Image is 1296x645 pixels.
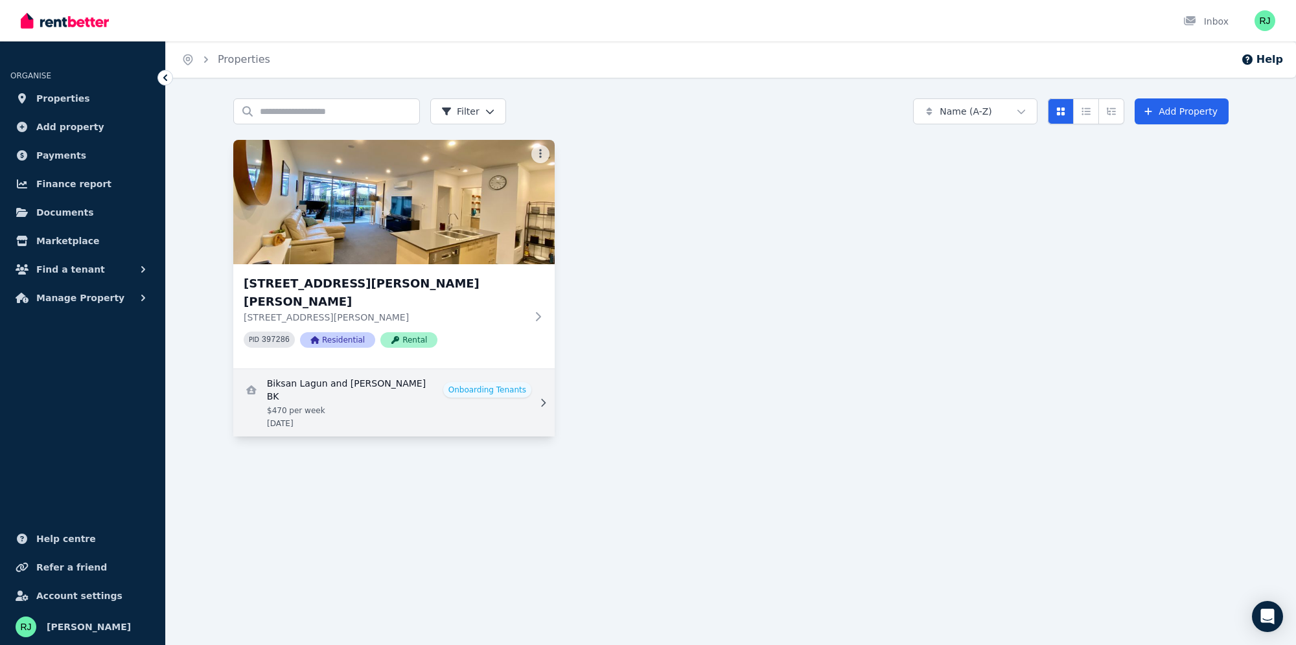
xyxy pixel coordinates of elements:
[10,554,155,580] a: Refer a friend
[1255,10,1275,31] img: Ric Jarratt
[36,233,99,249] span: Marketplace
[10,171,155,197] a: Finance report
[233,369,555,436] a: View details for Biksan Lagun and Asmita Singh BK
[430,98,506,124] button: Filter
[1048,98,1124,124] div: View options
[233,140,555,368] a: 258/7 Irving St, Phillip[STREET_ADDRESS][PERSON_NAME][PERSON_NAME][STREET_ADDRESS][PERSON_NAME]PI...
[1241,52,1283,67] button: Help
[249,336,259,343] small: PID
[1098,98,1124,124] button: Expanded list view
[47,619,131,635] span: [PERSON_NAME]
[36,148,86,163] span: Payments
[1048,98,1074,124] button: Card view
[36,560,107,575] span: Refer a friend
[10,583,155,609] a: Account settings
[36,290,124,306] span: Manage Property
[233,140,555,264] img: 258/7 Irving St, Phillip
[441,105,480,118] span: Filter
[36,531,96,547] span: Help centre
[36,262,105,277] span: Find a tenant
[531,145,550,163] button: More options
[380,332,437,348] span: Rental
[218,53,270,65] a: Properties
[10,256,155,282] button: Find a tenant
[1252,601,1283,632] div: Open Intercom Messenger
[36,588,122,604] span: Account settings
[16,617,36,637] img: Ric Jarratt
[1135,98,1229,124] a: Add Property
[1073,98,1099,124] button: Compact list view
[21,11,109,30] img: RentBetter
[940,105,992,118] span: Name (A-Z)
[10,228,155,254] a: Marketplace
[10,71,51,80] span: ORGANISE
[300,332,375,348] span: Residential
[10,85,155,111] a: Properties
[166,41,286,78] nav: Breadcrumb
[36,119,104,135] span: Add property
[244,311,526,324] p: [STREET_ADDRESS][PERSON_NAME]
[10,142,155,168] a: Payments
[10,199,155,225] a: Documents
[36,205,94,220] span: Documents
[262,335,290,345] code: 397286
[244,275,526,311] h3: [STREET_ADDRESS][PERSON_NAME][PERSON_NAME]
[10,526,155,552] a: Help centre
[36,91,90,106] span: Properties
[913,98,1037,124] button: Name (A-Z)
[10,285,155,311] button: Manage Property
[10,114,155,140] a: Add property
[1183,15,1229,28] div: Inbox
[36,176,111,192] span: Finance report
